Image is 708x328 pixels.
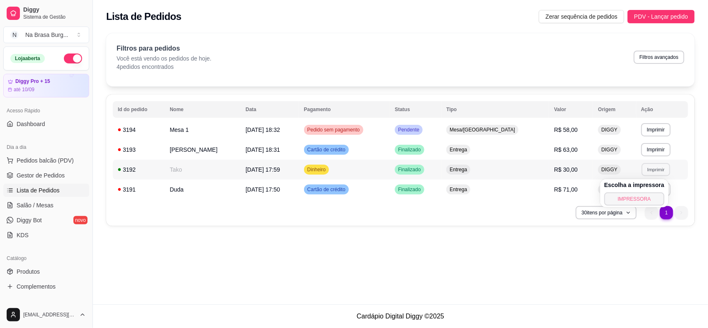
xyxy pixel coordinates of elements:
th: Nome [165,101,241,118]
span: Dashboard [17,120,45,128]
p: Filtros para pedidos [117,44,212,53]
div: Loja aberta [10,54,45,63]
span: R$ 58,00 [554,126,578,133]
th: Id do pedido [113,101,165,118]
div: 3193 [118,146,160,154]
th: Status [390,101,441,118]
span: Finalizado [397,166,423,173]
span: [DATE] 17:59 [246,166,280,173]
td: Mesa 1 [165,120,241,140]
span: Dinheiro [306,166,328,173]
span: R$ 71,00 [554,186,578,193]
span: KDS [17,231,29,239]
span: Gestor de Pedidos [17,171,65,180]
span: PDV - Lançar pedido [634,12,688,21]
span: DIGGY [600,166,619,173]
span: Sistema de Gestão [23,14,86,20]
article: até 10/09 [14,86,34,93]
li: pagination item 1 active [660,206,673,219]
span: R$ 30,00 [554,166,578,173]
button: Imprimir [641,123,671,136]
span: [DATE] 17:50 [246,186,280,193]
th: Valor [549,101,593,118]
td: Duda [165,180,241,199]
span: Entrega [448,146,469,153]
th: Pagamento [299,101,390,118]
th: Origem [593,101,636,118]
span: [EMAIL_ADDRESS][DOMAIN_NAME] [23,311,76,318]
span: Finalizado [397,186,423,193]
button: Filtros avançados [634,51,684,64]
span: R$ 63,00 [554,146,578,153]
span: Pendente [397,126,421,133]
span: Complementos [17,282,56,291]
h4: Escolha a impressora [604,181,664,189]
td: [PERSON_NAME] [165,140,241,160]
div: 3194 [118,126,160,134]
span: Produtos [17,267,40,276]
button: Imprimir [642,163,670,176]
span: Entrega [448,166,469,173]
span: Pedidos balcão (PDV) [17,156,74,165]
span: Lista de Pedidos [17,186,60,194]
p: 4 pedidos encontrados [117,63,212,71]
span: Cartão de crédito [306,146,347,153]
span: Cartão de crédito [306,186,347,193]
button: IMPRESSORA [604,192,664,206]
div: Catálogo [3,252,89,265]
span: Diggy [23,6,86,14]
span: N [10,31,19,39]
span: Pedido sem pagamento [306,126,362,133]
button: Select a team [3,27,89,43]
span: [DATE] 18:31 [246,146,280,153]
span: Finalizado [397,146,423,153]
span: [DATE] 18:32 [246,126,280,133]
th: Ação [636,101,688,118]
div: Dia a dia [3,141,89,154]
button: 30itens por página [576,206,637,219]
h2: Lista de Pedidos [106,10,181,23]
footer: Cardápio Digital Diggy © 2025 [93,304,708,328]
span: Entrega [448,186,469,193]
span: DIGGY [600,126,619,133]
th: Data [241,101,299,118]
th: Tipo [441,101,549,118]
button: Imprimir [641,143,671,156]
span: Diggy Bot [17,216,42,224]
div: Na Brasa Burg ... [25,31,68,39]
div: 3191 [118,185,160,194]
span: DIGGY [600,146,619,153]
button: Alterar Status [64,53,82,63]
article: Diggy Pro + 15 [15,78,50,85]
nav: pagination navigation [641,202,692,224]
p: Você está vendo os pedidos de hoje. [117,54,212,63]
span: Mesa/[GEOGRAPHIC_DATA] [448,126,517,133]
div: Acesso Rápido [3,104,89,117]
span: Zerar sequência de pedidos [545,12,618,21]
td: Tako [165,160,241,180]
div: 3192 [118,165,160,174]
span: Salão / Mesas [17,201,54,209]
